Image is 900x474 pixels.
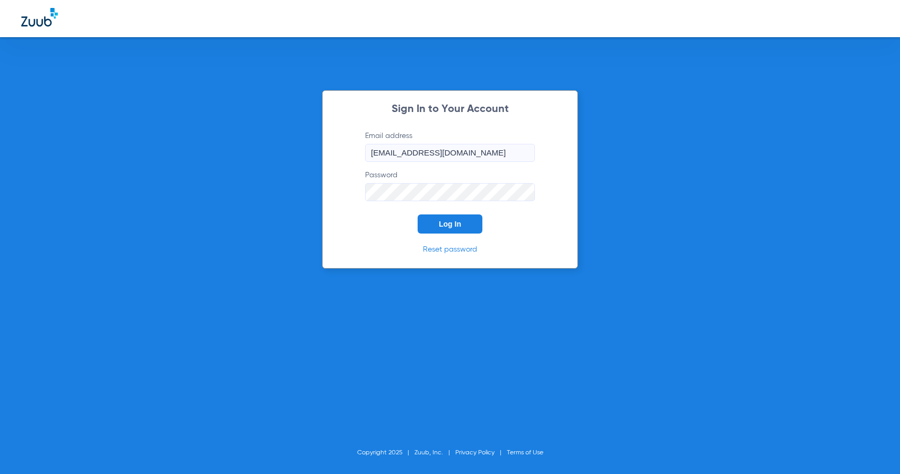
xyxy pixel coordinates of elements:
a: Terms of Use [507,450,543,456]
label: Password [365,170,535,201]
li: Zuub, Inc. [414,447,455,458]
input: Password [365,183,535,201]
label: Email address [365,131,535,162]
input: Email address [365,144,535,162]
img: Zuub Logo [21,8,58,27]
h2: Sign In to Your Account [349,104,551,115]
a: Privacy Policy [455,450,495,456]
button: Log In [418,214,482,234]
iframe: Chat Widget [847,423,900,474]
li: Copyright 2025 [357,447,414,458]
span: Log In [439,220,461,228]
a: Reset password [423,246,477,253]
